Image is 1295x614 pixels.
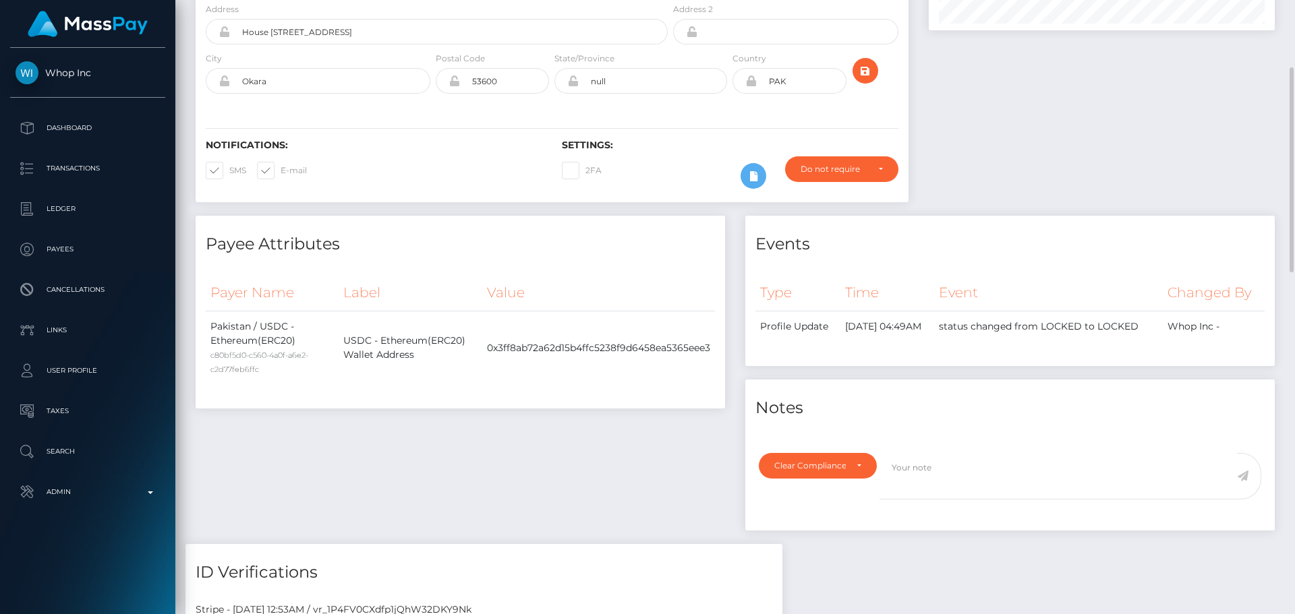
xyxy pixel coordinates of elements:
[16,280,160,300] p: Cancellations
[934,274,1163,311] th: Event
[206,274,339,311] th: Payer Name
[16,441,160,462] p: Search
[10,152,165,185] a: Transactions
[16,401,160,421] p: Taxes
[840,274,934,311] th: Time
[801,164,867,175] div: Do not require
[1163,274,1265,311] th: Changed By
[436,53,485,65] label: Postal Code
[562,140,898,151] h6: Settings:
[755,233,1265,256] h4: Events
[10,475,165,509] a: Admin
[1163,311,1265,342] td: Whop Inc -
[16,61,38,84] img: Whop Inc
[755,396,1265,420] h4: Notes
[339,274,482,311] th: Label
[732,53,766,65] label: Country
[755,274,840,311] th: Type
[339,311,482,385] td: USDC - Ethereum(ERC20) Wallet Address
[16,239,160,259] p: Payees
[673,3,713,16] label: Address 2
[28,11,148,37] img: MassPay Logo
[934,311,1163,342] td: status changed from LOCKED to LOCKED
[206,311,339,385] td: Pakistan / USDC - Ethereum(ERC20)
[10,192,165,226] a: Ledger
[16,482,160,502] p: Admin
[10,394,165,428] a: Taxes
[482,274,715,311] th: Value
[16,320,160,340] p: Links
[16,199,160,219] p: Ledger
[759,453,877,479] button: Clear Compliance
[10,313,165,347] a: Links
[257,162,307,179] label: E-mail
[16,361,160,381] p: User Profile
[10,67,165,79] span: Whop Inc
[774,460,846,471] div: Clear Compliance
[10,273,165,307] a: Cancellations
[206,3,239,16] label: Address
[482,311,715,385] td: 0x3ff8ab72a62d15b4ffc5238f9d6458ea5365eee3
[16,118,160,138] p: Dashboard
[16,158,160,179] p: Transactions
[206,233,715,256] h4: Payee Attributes
[755,311,840,342] td: Profile Update
[562,162,602,179] label: 2FA
[10,435,165,468] a: Search
[10,354,165,388] a: User Profile
[206,53,222,65] label: City
[840,311,934,342] td: [DATE] 04:49AM
[10,233,165,266] a: Payees
[206,162,246,179] label: SMS
[206,140,542,151] h6: Notifications:
[210,350,308,374] small: c80bf5d0-c560-4a0f-a6e2-c2d77feb6ffc
[196,561,772,584] h4: ID Verifications
[10,111,165,145] a: Dashboard
[554,53,614,65] label: State/Province
[785,156,898,182] button: Do not require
